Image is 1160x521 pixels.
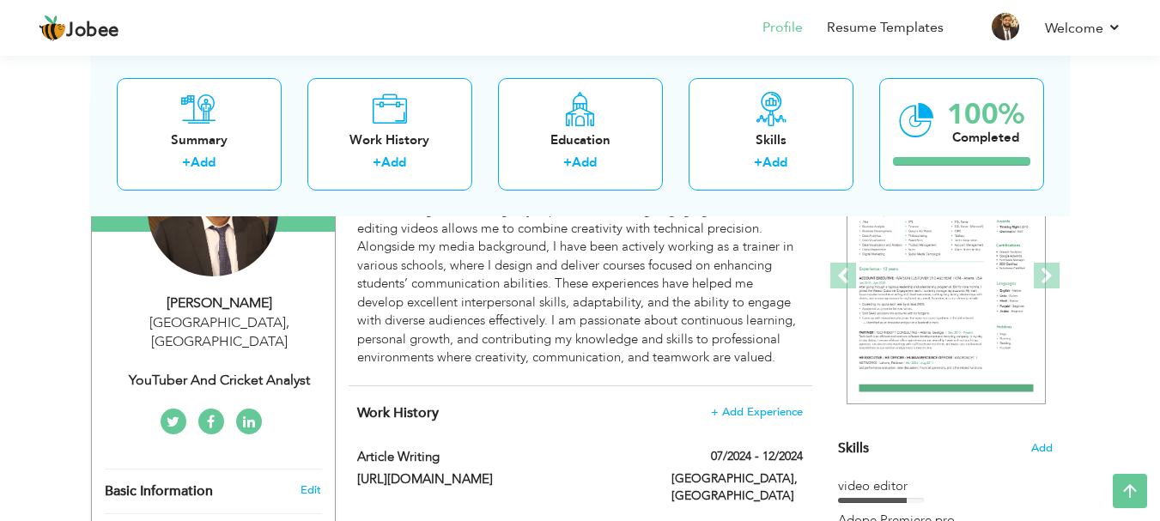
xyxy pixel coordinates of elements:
div: Completed [947,128,1024,146]
a: Profile [762,18,803,38]
a: Add [762,154,787,171]
h4: This helps to show the companies you have worked for. [357,404,802,421]
div: YouTuber and cricket Analyst [105,371,335,391]
div: 100% [947,100,1024,128]
a: Resume Templates [827,18,944,38]
div: [PERSON_NAME] [105,294,335,313]
a: Add [572,154,597,171]
label: [URL][DOMAIN_NAME] [357,470,646,488]
div: Work History [321,130,459,148]
div: [GEOGRAPHIC_DATA] [GEOGRAPHIC_DATA] [105,313,335,353]
a: Add [381,154,406,171]
span: Jobee [66,21,119,40]
label: + [754,154,762,172]
a: Welcome [1045,18,1121,39]
a: Add [191,154,216,171]
div: Education [512,130,649,148]
label: [GEOGRAPHIC_DATA], [GEOGRAPHIC_DATA] [671,470,803,505]
div: Summary [131,130,268,148]
a: Edit [301,482,321,498]
label: 07/2024 - 12/2024 [711,448,803,465]
img: jobee.io [39,15,66,42]
span: Skills [838,439,869,457]
label: + [182,154,191,172]
label: + [373,154,381,172]
span: Basic Information [105,484,213,500]
span: Add [1031,440,1053,457]
a: Jobee [39,15,119,42]
div: Skills [702,130,840,148]
div: video editor [838,477,1053,495]
span: + Add Experience [711,406,803,418]
div: I am [PERSON_NAME], a dedicated and enthusiastic Media Studies graduate from [GEOGRAPHIC_DATA] (B... [357,146,802,367]
span: , [286,313,289,332]
label: Article Writing [357,448,646,466]
span: Work History [357,403,439,422]
img: Profile Img [992,13,1019,40]
label: + [563,154,572,172]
